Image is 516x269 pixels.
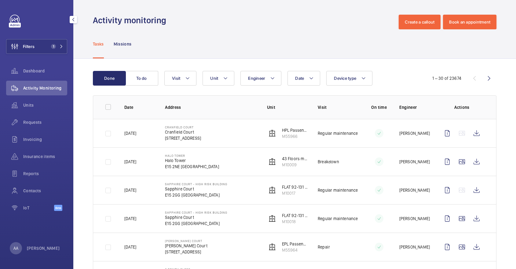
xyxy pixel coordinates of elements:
[114,41,132,47] p: Missions
[432,75,461,81] div: 1 – 30 of 23674
[23,68,67,74] span: Dashboard
[440,104,484,110] p: Actions
[165,125,201,129] p: Cranfield Court
[318,130,358,136] p: Regular maintenance
[282,156,308,162] p: 43 Floors machine room less middle lift
[318,159,339,165] p: Breakdown
[124,244,136,250] p: [DATE]
[269,243,276,251] img: elevator.svg
[23,85,67,91] span: Activity Monitoring
[369,104,390,110] p: On time
[282,212,308,219] p: FLAT 92-131 - MRL left hand side - 10 Floors
[399,244,430,250] p: [PERSON_NAME]
[172,76,180,81] span: Visit
[282,219,308,225] p: M10018
[165,239,207,243] p: [PERSON_NAME] Court
[248,76,265,81] span: Engineer
[125,71,158,86] button: To do
[318,216,358,222] p: Regular maintenance
[93,71,126,86] button: Done
[267,104,308,110] p: Unit
[165,192,227,198] p: E15 2GG [GEOGRAPHIC_DATA]
[165,135,201,141] p: [STREET_ADDRESS]
[13,245,18,251] p: AA
[23,102,67,108] span: Units
[443,15,496,29] button: Book an appointment
[295,76,304,81] span: Date
[165,154,219,157] p: Halo Tower
[23,43,35,50] span: Filters
[399,15,441,29] button: Create a callout
[23,171,67,177] span: Reports
[399,159,430,165] p: [PERSON_NAME]
[165,220,227,227] p: E15 2GG [GEOGRAPHIC_DATA]
[318,104,359,110] p: Visit
[23,153,67,160] span: Insurance items
[124,216,136,222] p: [DATE]
[269,186,276,194] img: elevator.svg
[124,104,155,110] p: Date
[23,188,67,194] span: Contacts
[210,76,218,81] span: Unit
[334,76,356,81] span: Device type
[282,127,308,133] p: HPL Passenger Lift
[165,214,227,220] p: Sapphire Court
[318,187,358,193] p: Regular maintenance
[269,215,276,222] img: elevator.svg
[326,71,372,86] button: Device type
[165,157,219,164] p: Halo Tower
[240,71,281,86] button: Engineer
[27,245,60,251] p: [PERSON_NAME]
[23,136,67,142] span: Invoicing
[282,190,308,196] p: M10017
[23,119,67,125] span: Requests
[399,216,430,222] p: [PERSON_NAME]
[124,159,136,165] p: [DATE]
[282,184,308,190] p: FLAT 92-131 - MRL right hand side - 10 Floors
[124,187,136,193] p: [DATE]
[93,15,170,26] h1: Activity monitoring
[6,39,67,54] button: Filters1
[282,241,308,247] p: EPL Passenger Lift No 2
[269,158,276,165] img: elevator.svg
[165,186,227,192] p: Sapphire Court
[399,104,430,110] p: Engineer
[165,104,257,110] p: Address
[282,133,308,139] p: M55966
[165,129,201,135] p: Cranfield Court
[124,130,136,136] p: [DATE]
[165,243,207,249] p: [PERSON_NAME] Court
[165,164,219,170] p: E15 2NE [GEOGRAPHIC_DATA]
[165,249,207,255] p: [STREET_ADDRESS]
[399,187,430,193] p: [PERSON_NAME]
[93,41,104,47] p: Tasks
[164,71,196,86] button: Visit
[165,182,227,186] p: Sapphire Court - High Risk Building
[54,205,62,211] span: Beta
[23,205,54,211] span: IoT
[51,44,56,49] span: 1
[287,71,320,86] button: Date
[282,162,308,168] p: M10009
[282,247,308,253] p: M55964
[399,130,430,136] p: [PERSON_NAME]
[165,211,227,214] p: Sapphire Court - High Risk Building
[318,244,330,250] p: Repair
[269,130,276,137] img: elevator.svg
[203,71,234,86] button: Unit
